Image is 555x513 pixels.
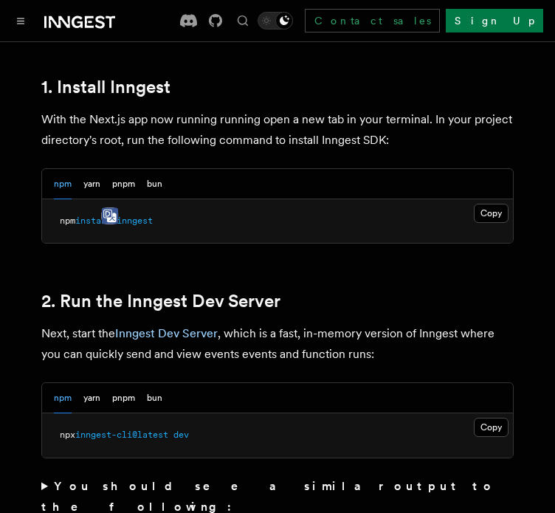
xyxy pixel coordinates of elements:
button: Copy [474,204,509,223]
a: Contact sales [305,9,440,32]
a: 2. Run the Inngest Dev Server [41,291,280,311]
button: Find something... [234,12,252,30]
button: bun [147,383,162,413]
a: Inngest Dev Server [115,326,218,340]
span: install [75,216,111,226]
button: npm [54,169,72,199]
span: inngest-cli@latest [75,430,168,440]
button: pnpm [112,169,135,199]
span: npx [60,430,75,440]
p: Next, start the , which is a fast, in-memory version of Inngest where you can quickly send and vi... [41,323,514,365]
button: pnpm [112,383,135,413]
button: Copy [474,418,509,437]
a: Sign Up [446,9,543,32]
button: bun [147,169,162,199]
button: yarn [83,169,100,199]
button: Toggle dark mode [258,12,293,30]
button: Toggle navigation [12,12,30,30]
a: 1. Install Inngest [41,77,170,97]
button: npm [54,383,72,413]
button: yarn [83,383,100,413]
p: With the Next.js app now running running open a new tab in your terminal. In your project directo... [41,109,514,151]
span: dev [173,430,189,440]
span: inngest [117,216,153,226]
span: npm [60,216,75,226]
